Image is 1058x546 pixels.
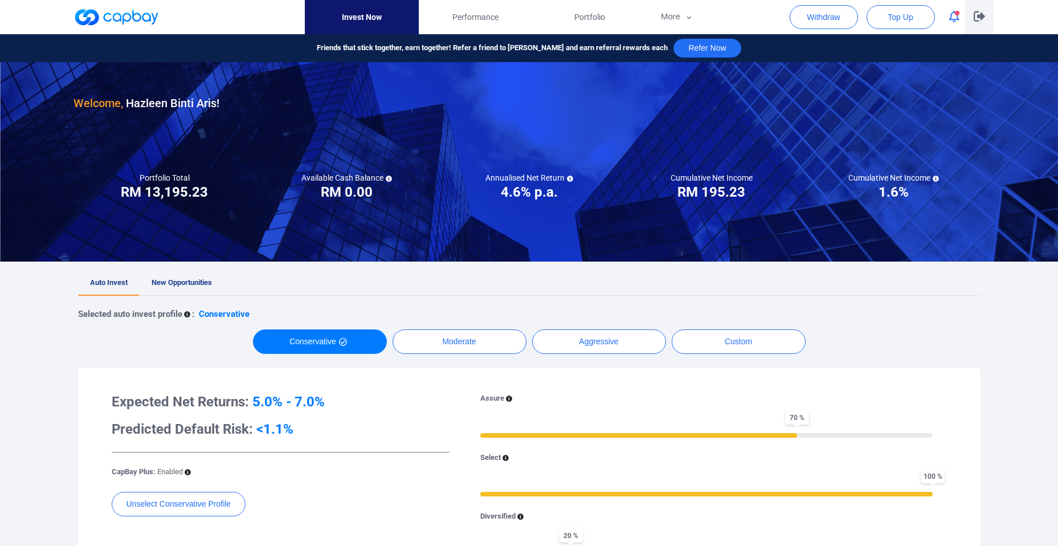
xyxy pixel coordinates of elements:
[321,183,373,201] h3: RM 0.00
[73,96,123,110] span: Welcome,
[785,410,809,425] span: 70 %
[485,173,573,183] h5: Annualised Net Return
[879,183,909,201] h3: 1.6%
[199,307,250,321] p: Conservative
[921,469,945,483] span: 100 %
[501,183,558,201] h3: 4.6% p.a.
[672,329,806,354] button: Custom
[112,393,450,411] h3: Expected Net Returns:
[671,173,753,183] h5: Cumulative Net Income
[73,94,219,112] h3: Hazleen Binti Aris !
[480,511,516,523] p: Diversified
[480,393,504,405] p: Assure
[574,11,605,23] span: Portfolio
[673,39,741,58] button: Refer Now
[253,329,387,354] button: Conservative
[888,11,913,23] span: Top Up
[480,452,501,464] p: Select
[112,420,450,438] h3: Predicted Default Risk:
[256,421,293,437] span: <1.1%
[532,329,666,354] button: Aggressive
[121,183,208,201] h3: RM 13,195.23
[152,278,212,287] span: New Opportunities
[140,173,190,183] h5: Portfolio Total
[112,466,183,478] p: CapBay Plus:
[452,11,499,23] span: Performance
[790,5,858,29] button: Withdraw
[252,394,325,410] span: 5.0% - 7.0%
[301,173,392,183] h5: Available Cash Balance
[317,42,668,54] span: Friends that stick together, earn together! Refer a friend to [PERSON_NAME] and earn referral rew...
[78,307,182,321] p: Selected auto invest profile
[848,173,939,183] h5: Cumulative Net Income
[677,183,745,201] h3: RM 195.23
[112,492,246,516] button: Unselect Conservative Profile
[867,5,935,29] button: Top Up
[192,307,194,321] p: :
[157,467,183,476] span: Enabled
[559,528,583,543] span: 20 %
[393,329,526,354] button: Moderate
[90,278,128,287] span: Auto Invest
